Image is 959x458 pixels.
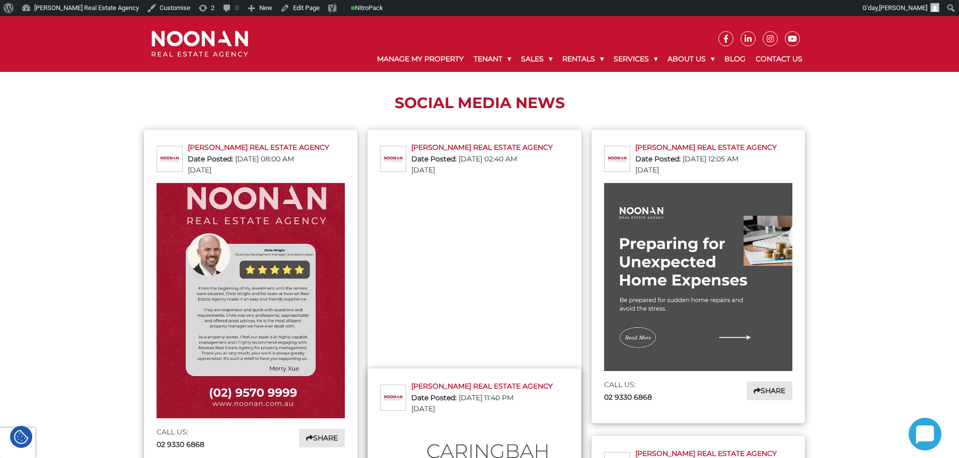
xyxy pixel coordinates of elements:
img: picture [157,146,182,171]
a: Services [609,46,662,72]
img: picture [381,385,406,410]
h1: Social Media News [152,94,807,112]
span: [DATE] 02:40 AM [459,154,517,163]
p: CALL US: [157,426,251,438]
strong: Date Posted: [411,393,457,402]
span: [DATE] 08:00 AM [235,154,294,163]
img: picture [605,146,630,171]
a: Tenant [469,46,516,72]
a: [PERSON_NAME] Real Estate Agency Date Posted: [DATE] 08:00 AM [DATE] [188,142,329,175]
p: CALL US: [604,379,698,391]
span: [PERSON_NAME] [879,4,927,12]
div: [DATE] [411,165,553,175]
a: About Us [662,46,719,72]
a: [PERSON_NAME] Real Estate Agency Date Posted: [DATE] 11:40 PM [DATE] [411,381,553,414]
span: [DATE] 11:40 PM [459,393,513,402]
div: [PERSON_NAME] Real Estate Agency [635,142,777,153]
a: Blog [719,46,751,72]
a: 02 9330 6868 [157,439,204,450]
strong: Date Posted: [411,154,457,163]
div: [DATE] [188,165,329,175]
img: picture [381,146,406,171]
a: Sales [516,46,557,72]
strong: 02 9330 6868 [604,393,652,402]
a: [PERSON_NAME] Real Estate Agency Date Posted: [DATE] 12:05 AM [DATE] [635,142,777,175]
a: Share [299,429,345,447]
div: Cookie Settings [10,426,32,448]
strong: 02 9330 6868 [157,440,204,449]
a: [PERSON_NAME] Real Estate Agency Date Posted: [DATE] 02:40 AM [DATE] [411,142,553,175]
div: [PERSON_NAME] Real Estate Agency [411,381,553,392]
strong: Date Posted: [188,154,233,163]
a: Share [747,382,792,400]
strong: Date Posted: [635,154,681,163]
img: Noonan Real Estate Agency [152,31,248,57]
a: Rentals [557,46,609,72]
a: Contact Us [751,46,807,72]
span: [DATE] 12:05 AM [683,154,739,163]
div: [DATE] [635,165,777,175]
img: 520177575_1160311606127910_7786685383501981636_n.jpg [157,183,345,418]
div: [PERSON_NAME] Real Estate Agency [411,142,553,153]
img: 518302916_1153800370112367_2551736098637047931_n.jpg [604,183,792,371]
div: [DATE] [411,404,553,414]
a: Manage My Property [372,46,469,72]
a: 02 9330 6868 [604,392,652,403]
div: [PERSON_NAME] Real Estate Agency [188,142,329,153]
